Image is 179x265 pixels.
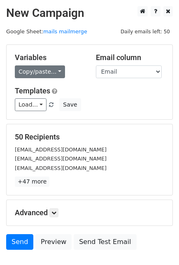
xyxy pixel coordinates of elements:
h5: Variables [15,53,84,62]
a: Templates [15,86,50,95]
h5: 50 Recipients [15,132,164,142]
a: Preview [35,234,72,250]
small: [EMAIL_ADDRESS][DOMAIN_NAME] [15,165,107,171]
a: +47 more [15,177,49,187]
small: Google Sheet: [6,28,87,35]
span: Daily emails left: 50 [118,27,173,36]
small: [EMAIL_ADDRESS][DOMAIN_NAME] [15,156,107,162]
a: Copy/paste... [15,65,65,78]
a: Send Test Email [74,234,136,250]
h5: Advanced [15,208,164,217]
h5: Email column [96,53,165,62]
button: Save [59,98,81,111]
a: Load... [15,98,46,111]
h2: New Campaign [6,6,173,20]
iframe: Chat Widget [138,225,179,265]
a: Send [6,234,33,250]
div: Widget de chat [138,225,179,265]
a: mails mailmerge [43,28,87,35]
small: [EMAIL_ADDRESS][DOMAIN_NAME] [15,146,107,153]
a: Daily emails left: 50 [118,28,173,35]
